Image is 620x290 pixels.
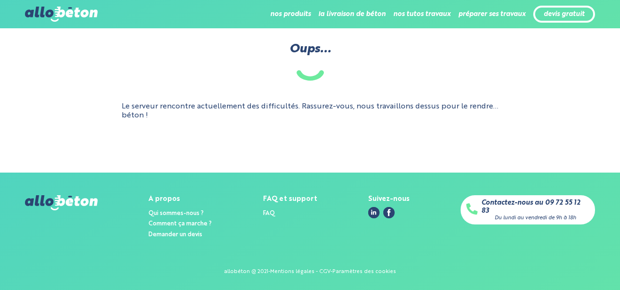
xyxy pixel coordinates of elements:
[270,269,314,274] a: Mentions légales
[332,269,396,274] a: Paramètres des cookies
[25,195,98,210] img: allobéton
[544,10,585,18] a: devis gratuit
[495,215,576,221] div: Du lundi au vendredi de 9h à 18h
[393,3,451,25] li: nos tutos travaux
[149,221,212,227] a: Comment ça marche ?
[481,199,589,215] a: Contactez-nous au 09 72 55 12 83
[316,269,318,274] span: -
[122,102,499,120] p: Le serveur rencontre actuellement des difficultés. Rassurez-vous, nous travaillons dessus pour le...
[268,269,270,275] div: -
[263,210,275,216] a: FAQ
[263,195,317,203] div: FAQ et support
[149,210,204,216] a: Qui sommes-nous ?
[149,232,202,238] a: Demander un devis
[270,3,311,25] li: nos produits
[149,195,212,203] div: A propos
[25,7,98,22] img: allobéton
[458,3,526,25] li: préparer ses travaux
[331,269,332,275] div: -
[318,3,386,25] li: la livraison de béton
[224,269,268,275] div: allobéton @ 2021
[319,269,331,274] a: CGV
[368,195,410,203] div: Suivez-nous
